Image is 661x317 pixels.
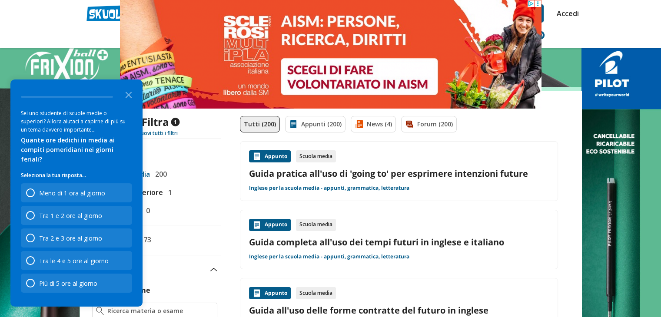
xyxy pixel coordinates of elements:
[120,86,137,103] button: Close the survey
[10,79,143,307] div: Survey
[21,274,132,293] div: Più di 5 ore al giorno
[249,168,549,179] a: Guida pratica all'uso di 'going to' per esprimere intenzioni future
[296,150,336,162] div: Scuola media
[252,221,261,229] img: Appunti contenuto
[252,289,261,297] img: Appunti contenuto
[249,219,291,231] div: Appunto
[296,219,336,231] div: Scuola media
[39,257,109,265] div: Tra le 4 e 5 ore al giorno
[130,116,179,128] div: Filtra
[557,4,575,23] a: Accedi
[143,205,150,216] span: 0
[152,168,167,180] span: 200
[249,287,291,299] div: Appunto
[249,253,409,260] a: Inglese per la scuola media - appunti, grammatica, letteratura
[39,279,97,287] div: Più di 5 ore al giorno
[21,228,132,248] div: Tra 2 e 3 ore al giorno
[249,150,291,162] div: Appunto
[39,211,102,220] div: Tra 1 e 2 ore al giorno
[401,116,457,132] a: Forum (200)
[355,120,363,129] img: News filtro contenuto
[249,236,549,248] a: Guida completa all'uso dei tempi futuri in inglese e italiano
[296,287,336,299] div: Scuola media
[252,152,261,161] img: Appunti contenuto
[165,187,172,198] span: 1
[96,307,104,315] img: Ricerca materia o esame
[21,135,132,164] div: Quante ore dedichi in media ai compiti pomeridiani nei giorni feriali?
[351,116,396,132] a: News (4)
[21,171,132,180] p: Seleziona la tua risposta...
[240,116,280,132] a: Tutti (200)
[249,185,409,192] a: Inglese per la scuola media - appunti, grammatica, letteratura
[171,118,179,126] span: 1
[21,183,132,202] div: Meno di 1 ora al giorno
[21,206,132,225] div: Tra 1 e 2 ore al giorno
[210,268,217,271] img: Apri e chiudi sezione
[289,120,298,129] img: Appunti filtro contenuto
[21,251,132,270] div: Tra le 4 e 5 ore al giorno
[39,234,102,242] div: Tra 2 e 3 ore al giorno
[89,130,221,137] div: Rimuovi tutti i filtri
[21,109,132,134] div: Sei uno studente di scuole medie o superiori? Allora aiutaci a capirne di più su un tema davvero ...
[285,116,345,132] a: Appunti (200)
[405,120,414,129] img: Forum filtro contenuto
[140,234,151,245] span: 73
[39,189,105,197] div: Meno di 1 ora al giorno
[249,304,549,316] a: Guida all'uso delle forme contratte del futuro in inglese
[107,307,213,315] input: Ricerca materia o esame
